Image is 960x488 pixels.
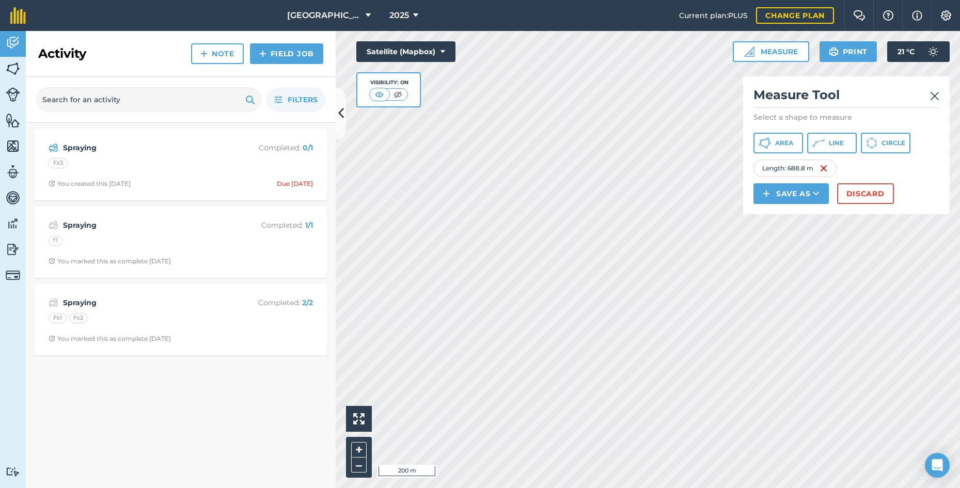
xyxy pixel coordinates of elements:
[38,45,86,62] h2: Activity
[6,61,20,76] img: svg+xml;base64,PHN2ZyB4bWxucz0iaHR0cDovL3d3dy53My5vcmcvMjAwMC9zdmciIHdpZHRoPSI1NiIgaGVpZ2h0PSI2MC...
[302,298,313,307] strong: 2 / 2
[882,139,905,147] span: Circle
[63,219,227,231] strong: Spraying
[925,453,950,478] div: Open Intercom Messenger
[200,48,208,60] img: svg+xml;base64,PHN2ZyB4bWxucz0iaHR0cDovL3d3dy53My5vcmcvMjAwMC9zdmciIHdpZHRoPSIxNCIgaGVpZ2h0PSIyNC...
[266,87,325,112] button: Filters
[36,87,261,112] input: Search for an activity
[6,35,20,51] img: svg+xml;base64,PD94bWwgdmVyc2lvbj0iMS4wIiBlbmNvZGluZz0idXRmLTgiPz4KPCEtLSBHZW5lcmF0b3I6IEFkb2JlIE...
[775,139,793,147] span: Area
[231,219,313,231] p: Completed :
[69,313,88,323] div: Fs2
[679,10,748,21] span: Current plan : PLUS
[303,143,313,152] strong: 0 / 1
[277,180,313,188] div: Due [DATE]
[191,43,244,64] a: Note
[753,160,837,177] div: Length : 688.8 m
[930,90,939,102] img: svg+xml;base64,PHN2ZyB4bWxucz0iaHR0cDovL3d3dy53My5vcmcvMjAwMC9zdmciIHdpZHRoPSIyMiIgaGVpZ2h0PSIzMC...
[763,187,770,200] img: svg+xml;base64,PHN2ZyB4bWxucz0iaHR0cDovL3d3dy53My5vcmcvMjAwMC9zdmciIHdpZHRoPSIxNCIgaGVpZ2h0PSIyNC...
[940,10,952,21] img: A cog icon
[6,113,20,128] img: svg+xml;base64,PHN2ZyB4bWxucz0iaHR0cDovL3d3dy53My5vcmcvMjAwMC9zdmciIHdpZHRoPSI1NiIgaGVpZ2h0PSI2MC...
[753,133,803,153] button: Area
[49,180,55,187] img: Clock with arrow pointing clockwise
[837,183,894,204] button: Discard
[373,89,386,100] img: svg+xml;base64,PHN2ZyB4bWxucz0iaHR0cDovL3d3dy53My5vcmcvMjAwMC9zdmciIHdpZHRoPSI1MCIgaGVpZ2h0PSI0MC...
[820,162,828,175] img: svg+xml;base64,PHN2ZyB4bWxucz0iaHR0cDovL3d3dy53My5vcmcvMjAwMC9zdmciIHdpZHRoPSIxNiIgaGVpZ2h0PSIyNC...
[10,7,26,24] img: fieldmargin Logo
[259,48,266,60] img: svg+xml;base64,PHN2ZyB4bWxucz0iaHR0cDovL3d3dy53My5vcmcvMjAwMC9zdmciIHdpZHRoPSIxNCIgaGVpZ2h0PSIyNC...
[49,158,68,168] div: Fs3
[853,10,865,21] img: Two speech bubbles overlapping with the left bubble in the forefront
[6,138,20,154] img: svg+xml;base64,PHN2ZyB4bWxucz0iaHR0cDovL3d3dy53My5vcmcvMjAwMC9zdmciIHdpZHRoPSI1NiIgaGVpZ2h0PSI2MC...
[756,7,834,24] a: Change plan
[6,190,20,206] img: svg+xml;base64,PD94bWwgdmVyc2lvbj0iMS4wIiBlbmNvZGluZz0idXRmLTgiPz4KPCEtLSBHZW5lcmF0b3I6IEFkb2JlIE...
[753,183,829,204] button: Save as
[6,242,20,257] img: svg+xml;base64,PD94bWwgdmVyc2lvbj0iMS4wIiBlbmNvZGluZz0idXRmLTgiPz4KPCEtLSBHZW5lcmF0b3I6IEFkb2JlIE...
[807,133,857,153] button: Line
[6,216,20,231] img: svg+xml;base64,PD94bWwgdmVyc2lvbj0iMS4wIiBlbmNvZGluZz0idXRmLTgiPz4KPCEtLSBHZW5lcmF0b3I6IEFkb2JlIE...
[391,89,404,100] img: svg+xml;base64,PHN2ZyB4bWxucz0iaHR0cDovL3d3dy53My5vcmcvMjAwMC9zdmciIHdpZHRoPSI1MCIgaGVpZ2h0PSI0MC...
[887,41,950,62] button: 21 °C
[882,10,894,21] img: A question mark icon
[49,180,131,188] div: You created this [DATE]
[351,442,367,458] button: +
[389,9,409,22] span: 2025
[753,112,939,122] p: Select a shape to measure
[6,87,20,102] img: svg+xml;base64,PD94bWwgdmVyc2lvbj0iMS4wIiBlbmNvZGluZz0idXRmLTgiPz4KPCEtLSBHZW5lcmF0b3I6IEFkb2JlIE...
[733,41,809,62] button: Measure
[250,43,323,64] a: Field Job
[49,296,58,309] img: svg+xml;base64,PD94bWwgdmVyc2lvbj0iMS4wIiBlbmNvZGluZz0idXRmLTgiPz4KPCEtLSBHZW5lcmF0b3I6IEFkb2JlIE...
[49,257,171,265] div: You marked this as complete [DATE]
[923,41,943,62] img: svg+xml;base64,PD94bWwgdmVyc2lvbj0iMS4wIiBlbmNvZGluZz0idXRmLTgiPz4KPCEtLSBHZW5lcmF0b3I6IEFkb2JlIE...
[40,213,321,272] a: SprayingCompleted: 1/1f1Clock with arrow pointing clockwiseYou marked this as complete [DATE]
[369,78,408,87] div: Visibility: On
[6,164,20,180] img: svg+xml;base64,PD94bWwgdmVyc2lvbj0iMS4wIiBlbmNvZGluZz0idXRmLTgiPz4KPCEtLSBHZW5lcmF0b3I6IEFkb2JlIE...
[351,458,367,473] button: –
[63,297,227,308] strong: Spraying
[231,142,313,153] p: Completed :
[245,93,255,106] img: svg+xml;base64,PHN2ZyB4bWxucz0iaHR0cDovL3d3dy53My5vcmcvMjAwMC9zdmciIHdpZHRoPSIxOSIgaGVpZ2h0PSIyNC...
[861,133,910,153] button: Circle
[231,297,313,308] p: Completed :
[49,235,62,246] div: f1
[49,335,171,343] div: You marked this as complete [DATE]
[288,94,318,105] span: Filters
[40,135,321,194] a: SprayingCompleted: 0/1Fs3Clock with arrow pointing clockwiseYou created this [DATE]Due [DATE]
[63,142,227,153] strong: Spraying
[49,335,55,342] img: Clock with arrow pointing clockwise
[49,313,67,323] div: Fs1
[305,221,313,230] strong: 1 / 1
[829,45,839,58] img: svg+xml;base64,PHN2ZyB4bWxucz0iaHR0cDovL3d3dy53My5vcmcvMjAwMC9zdmciIHdpZHRoPSIxOSIgaGVpZ2h0PSIyNC...
[753,87,939,108] h2: Measure Tool
[744,46,754,57] img: Ruler icon
[820,41,877,62] button: Print
[49,219,58,231] img: svg+xml;base64,PD94bWwgdmVyc2lvbj0iMS4wIiBlbmNvZGluZz0idXRmLTgiPz4KPCEtLSBHZW5lcmF0b3I6IEFkb2JlIE...
[6,268,20,282] img: svg+xml;base64,PD94bWwgdmVyc2lvbj0iMS4wIiBlbmNvZGluZz0idXRmLTgiPz4KPCEtLSBHZW5lcmF0b3I6IEFkb2JlIE...
[898,41,915,62] span: 21 ° C
[287,9,361,22] span: [GEOGRAPHIC_DATA]
[912,9,922,22] img: svg+xml;base64,PHN2ZyB4bWxucz0iaHR0cDovL3d3dy53My5vcmcvMjAwMC9zdmciIHdpZHRoPSIxNyIgaGVpZ2h0PSIxNy...
[829,139,844,147] span: Line
[356,41,455,62] button: Satellite (Mapbox)
[49,141,58,154] img: svg+xml;base64,PD94bWwgdmVyc2lvbj0iMS4wIiBlbmNvZGluZz0idXRmLTgiPz4KPCEtLSBHZW5lcmF0b3I6IEFkb2JlIE...
[6,467,20,477] img: svg+xml;base64,PD94bWwgdmVyc2lvbj0iMS4wIiBlbmNvZGluZz0idXRmLTgiPz4KPCEtLSBHZW5lcmF0b3I6IEFkb2JlIE...
[40,290,321,349] a: SprayingCompleted: 2/2Fs1Fs2Clock with arrow pointing clockwiseYou marked this as complete [DATE]
[49,258,55,264] img: Clock with arrow pointing clockwise
[353,413,365,424] img: Four arrows, one pointing top left, one top right, one bottom right and the last bottom left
